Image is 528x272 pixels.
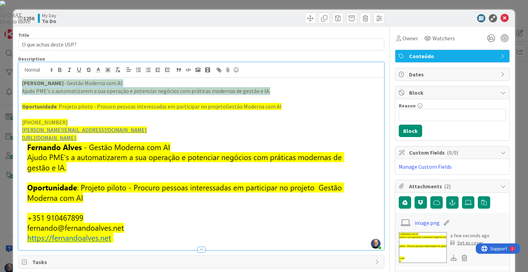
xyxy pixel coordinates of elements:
a: [PERSON_NAME][EMAIL_ADDRESS][DOMAIN_NAME] [22,126,147,133]
div: a few seconds ago [450,232,489,239]
span: Attachments [409,182,497,190]
span: Conteúdo [409,52,497,60]
span: Block [409,88,497,97]
span: Custom Fields [409,148,497,157]
img: S8dkA9RpCuHXNfjtQIqKzkrxbbmCok6K.PNG [371,239,381,249]
div: Download [450,253,458,262]
div: 2 [36,3,37,8]
button: Block [399,125,422,137]
span: [PHONE_NUMBER] [22,119,68,126]
span: ( 2 ) [444,183,451,190]
div: Set as cover [450,239,483,247]
span: : Projeto piloto - Procuro pessoas interessadas em participar no projetoGestão Moderna com AI [57,103,282,110]
span: Tasks [32,258,371,266]
span: Owner [403,34,418,42]
input: type card name here... [18,38,384,51]
a: [URL][DOMAIN_NAME] [22,134,76,141]
span: Watchers [432,34,455,42]
label: Title [18,32,29,38]
span: Dates [409,70,497,79]
a: Manage Custom Fields [399,163,452,170]
span: ( 0/0 ) [447,149,458,156]
strong: [PERSON_NAME] [22,80,64,86]
span: Description [18,56,45,62]
span: - Gestão Moderna com AI [64,80,122,86]
strong: Oportunidade [22,103,57,110]
img: image.png [22,142,349,243]
span: Ajudo PME's a automatizarem a sua operação e potenciar negócios com práticas modernas de gestão e... [22,87,270,94]
label: Reason [399,103,416,109]
a: image.png [415,219,440,227]
span: Support [14,1,31,9]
